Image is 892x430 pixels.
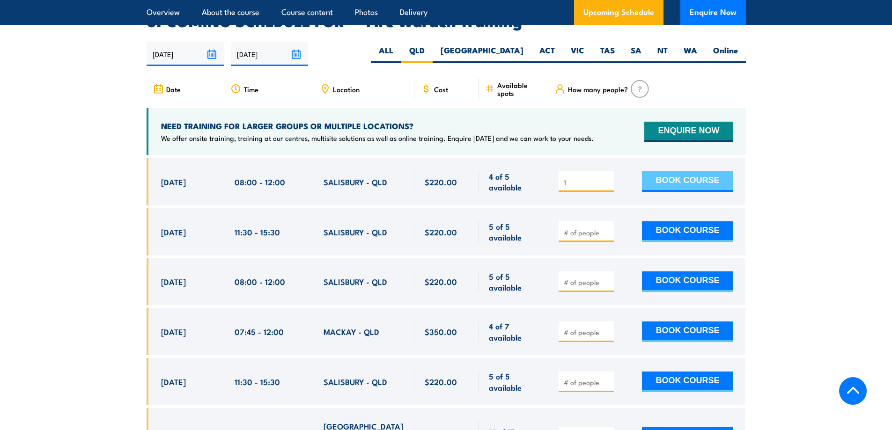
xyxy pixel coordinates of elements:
label: SA [623,45,649,63]
span: [DATE] [161,376,186,387]
input: # of people [564,178,611,187]
span: 08:00 - 12:00 [235,276,285,287]
button: ENQUIRE NOW [644,122,733,142]
span: $220.00 [425,176,457,187]
label: Online [705,45,746,63]
span: Cost [434,85,448,93]
span: 11:30 - 15:30 [235,376,280,387]
span: [DATE] [161,326,186,337]
input: # of people [564,378,611,387]
span: 11:30 - 15:30 [235,226,280,237]
span: 5 of 5 available [489,221,538,243]
label: NT [649,45,676,63]
label: WA [676,45,705,63]
button: BOOK COURSE [642,372,733,392]
span: 07:45 - 12:00 [235,326,284,337]
h2: UPCOMING SCHEDULE FOR - "Fire Warden Training" [147,14,746,27]
input: To date [231,42,308,66]
input: # of people [564,328,611,337]
span: 4 of 5 available [489,171,538,193]
span: [DATE] [161,276,186,287]
span: $350.00 [425,326,457,337]
label: ACT [531,45,563,63]
label: TAS [592,45,623,63]
span: How many people? [568,85,628,93]
span: $220.00 [425,376,457,387]
label: ALL [371,45,401,63]
span: Time [244,85,258,93]
span: $220.00 [425,276,457,287]
span: 4 of 7 available [489,321,538,343]
label: QLD [401,45,433,63]
span: SALISBURY - QLD [324,376,387,387]
span: 08:00 - 12:00 [235,176,285,187]
span: Location [333,85,360,93]
button: BOOK COURSE [642,221,733,242]
h4: NEED TRAINING FOR LARGER GROUPS OR MULTIPLE LOCATIONS? [161,121,594,131]
span: SALISBURY - QLD [324,276,387,287]
button: BOOK COURSE [642,321,733,342]
span: SALISBURY - QLD [324,226,387,237]
input: From date [147,42,224,66]
label: [GEOGRAPHIC_DATA] [433,45,531,63]
input: # of people [564,228,611,237]
span: Date [166,85,181,93]
span: SALISBURY - QLD [324,176,387,187]
input: # of people [564,277,611,287]
span: 5 of 5 available [489,271,538,293]
span: 5 of 5 available [489,371,538,393]
span: [DATE] [161,226,186,237]
button: BOOK COURSE [642,171,733,192]
span: [DATE] [161,176,186,187]
button: BOOK COURSE [642,271,733,292]
label: VIC [563,45,592,63]
span: Available spots [497,81,542,97]
span: $220.00 [425,226,457,237]
p: We offer onsite training, training at our centres, multisite solutions as well as online training... [161,133,594,143]
span: MACKAY - QLD [324,326,379,337]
